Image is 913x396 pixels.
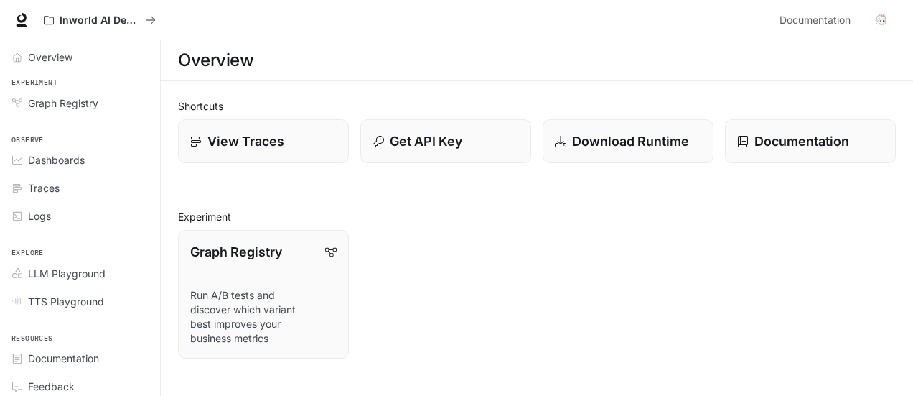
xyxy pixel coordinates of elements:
[28,351,99,366] span: Documentation
[360,119,531,163] button: Get API Key
[867,6,896,34] button: User avatar
[390,132,462,151] p: Get API Key
[28,180,60,195] span: Traces
[6,175,154,201] a: Traces
[28,152,85,167] span: Dashboards
[754,132,849,151] p: Documentation
[28,294,104,309] span: TTS Playground
[28,96,98,111] span: Graph Registry
[178,98,896,114] h2: Shortcuts
[207,132,284,151] p: View Traces
[178,119,349,163] a: View Traces
[6,203,154,229] a: Logs
[871,10,891,30] img: User avatar
[6,346,154,371] a: Documentation
[37,6,162,34] button: All workspaces
[774,6,861,34] a: Documentation
[190,288,337,346] p: Run A/B tests and discover which variant best improves your business metrics
[28,379,75,394] span: Feedback
[725,119,896,163] a: Documentation
[178,230,349,359] a: Graph RegistryRun A/B tests and discover which variant best improves your business metrics
[28,266,106,281] span: LLM Playground
[190,242,282,262] p: Graph Registry
[178,209,896,224] h2: Experiment
[178,46,253,75] h1: Overview
[779,11,851,29] span: Documentation
[543,119,713,163] a: Download Runtime
[28,50,72,65] span: Overview
[572,132,689,151] p: Download Runtime
[6,289,154,314] a: TTS Playground
[6,45,154,70] a: Overview
[60,14,140,27] p: Inworld AI Demos
[6,147,154,172] a: Dashboards
[6,91,154,116] a: Graph Registry
[6,261,154,286] a: LLM Playground
[28,208,51,224] span: Logs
